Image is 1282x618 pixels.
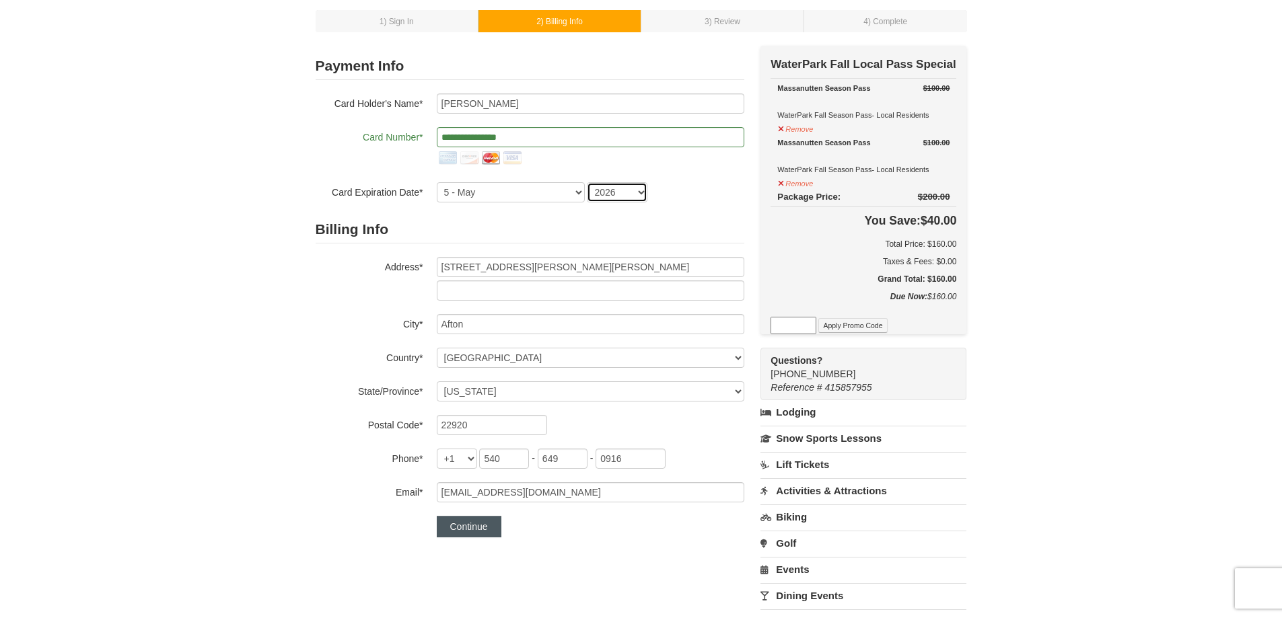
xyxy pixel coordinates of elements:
[316,348,423,364] label: Country*
[437,482,744,502] input: Email
[760,504,966,529] a: Biking
[437,415,547,435] input: Postal Code
[777,136,950,176] div: WaterPark Fall Season Pass- Local Residents
[760,478,966,503] a: Activities & Attractions
[437,147,458,169] img: amex.png
[760,452,966,477] a: Lift Tickets
[437,516,501,537] button: Continue
[479,449,529,469] input: xxx
[777,192,841,202] span: Package Price:
[541,17,583,26] span: ) Billing Info
[316,182,423,199] label: Card Expiration Date*
[771,382,822,393] span: Reference #
[316,127,423,144] label: Card Number*
[316,314,423,331] label: City*
[923,84,950,92] del: $100.00
[437,93,744,114] input: Card Holder Name
[918,192,950,202] del: $200.00
[458,147,480,169] img: discover.png
[316,216,744,243] h2: Billing Info
[771,255,956,268] div: Taxes & Fees: $0.00
[777,136,950,149] div: Massanutten Season Pass
[771,290,956,317] div: $160.00
[501,147,523,169] img: visa.png
[865,214,921,227] span: You Save:
[316,415,423,432] label: Postal Code*
[777,81,950,95] div: Massanutten Season Pass
[777,173,814,190] button: Remove
[923,139,950,147] del: $100.00
[760,557,966,582] a: Events
[538,449,587,469] input: xxx
[825,382,872,393] span: 415857955
[590,453,594,463] span: -
[316,449,423,465] label: Phone*
[705,17,740,26] small: 3
[437,314,744,334] input: City
[760,426,966,451] a: Snow Sports Lessons
[771,272,956,286] h5: Grand Total: $160.00
[818,318,887,333] button: Apply Promo Code
[316,381,423,398] label: State/Province*
[316,482,423,499] label: Email*
[709,17,740,26] span: ) Review
[777,119,814,136] button: Remove
[777,81,950,122] div: WaterPark Fall Season Pass- Local Residents
[532,453,535,463] span: -
[760,400,966,424] a: Lodging
[863,17,907,26] small: 4
[771,58,956,71] strong: WaterPark Fall Local Pass Special
[316,93,423,110] label: Card Holder's Name*
[316,52,744,80] h2: Payment Info
[480,147,501,169] img: mastercard.png
[771,354,942,379] span: [PHONE_NUMBER]
[437,257,744,277] input: Billing Info
[536,17,583,26] small: 2
[771,214,956,227] h4: $40.00
[760,583,966,608] a: Dining Events
[380,17,414,26] small: 1
[596,449,666,469] input: xxxx
[760,531,966,555] a: Golf
[316,257,423,274] label: Address*
[868,17,907,26] span: ) Complete
[771,355,822,366] strong: Questions?
[771,237,956,251] h6: Total Price: $160.00
[890,292,927,301] strong: Due Now:
[384,17,413,26] span: ) Sign In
